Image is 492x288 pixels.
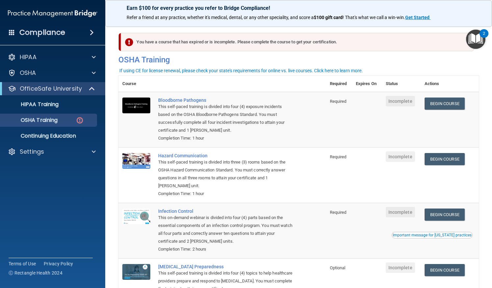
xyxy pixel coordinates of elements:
p: Earn $100 for every practice you refer to Bridge Compliance! [127,5,471,11]
p: OSHA Training [4,117,58,123]
span: Refer a friend at any practice, whether it's medical, dental, or any other speciality, and score a [127,15,314,20]
span: Incomplete [386,262,415,273]
th: Required [326,76,352,92]
strong: Get Started [405,15,430,20]
a: [MEDICAL_DATA] Preparedness [158,264,293,269]
p: Settings [20,148,44,156]
strong: $100 gift card [314,15,343,20]
p: HIPAA Training [4,101,59,108]
span: Incomplete [386,207,415,217]
th: Course [118,76,154,92]
p: OfficeSafe University [20,85,82,93]
a: Begin Course [425,98,465,110]
button: If using CE for license renewal, please check your state's requirements for online vs. live cours... [118,67,364,74]
div: This self-paced training is divided into three (3) rooms based on the OSHA Hazard Communication S... [158,158,293,190]
span: ! That's what we call a win-win. [343,15,405,20]
a: HIPAA [8,53,96,61]
button: Open Resource Center, 2 new notifications [466,30,485,49]
a: Begin Course [425,153,465,165]
span: Required [330,99,347,104]
a: Begin Course [425,209,465,221]
th: Expires On [352,76,382,92]
th: Status [382,76,421,92]
h4: Compliance [19,28,65,37]
a: Bloodborne Pathogens [158,98,293,103]
p: Continuing Education [4,133,94,139]
p: HIPAA [20,53,37,61]
img: PMB logo [8,7,97,20]
h4: OSHA Training [118,55,479,64]
div: You have a course that has expired or is incomplete. Please complete the course to get your certi... [121,33,474,51]
p: OSHA [20,69,36,77]
div: 2 [483,33,485,42]
div: This self-paced training is divided into four (4) exposure incidents based on the OSHA Bloodborne... [158,103,293,134]
span: Incomplete [386,96,415,106]
th: Actions [421,76,479,92]
div: Important message for [US_STATE] practices [393,233,472,237]
a: Get Started [405,15,430,20]
a: Settings [8,148,96,156]
div: This on-demand webinar is divided into four (4) parts based on the essential components of an inf... [158,214,293,245]
span: Required [330,154,347,159]
button: Read this if you are a dental practitioner in the state of CA [392,232,473,238]
a: Begin Course [425,264,465,276]
a: Infection Control [158,209,293,214]
a: Privacy Policy [44,260,73,267]
a: Terms of Use [9,260,36,267]
img: danger-circle.6113f641.png [76,116,84,124]
span: Incomplete [386,151,415,162]
div: Completion Time: 1 hour [158,134,293,142]
span: Optional [330,265,346,270]
span: Ⓒ Rectangle Health 2024 [9,270,62,276]
a: Hazard Communication [158,153,293,158]
img: exclamation-circle-solid-danger.72ef9ffc.png [125,38,133,46]
div: If using CE for license renewal, please check your state's requirements for online vs. live cours... [119,68,363,73]
div: Completion Time: 1 hour [158,190,293,198]
a: OSHA [8,69,96,77]
a: OfficeSafe University [8,85,95,93]
span: Required [330,210,347,215]
div: Completion Time: 2 hours [158,245,293,253]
